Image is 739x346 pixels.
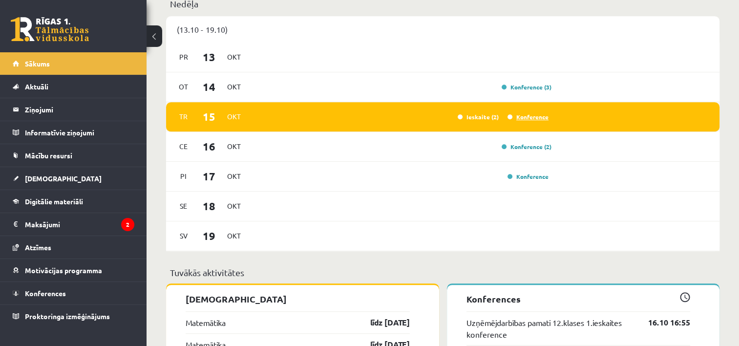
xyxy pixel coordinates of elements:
[502,83,551,91] a: Konference (3)
[173,228,194,243] span: Sv
[13,190,134,213] a: Digitālie materiāli
[194,168,224,184] span: 17
[11,17,89,42] a: Rīgas 1. Tālmācības vidusskola
[13,52,134,75] a: Sākums
[25,243,51,252] span: Atzīmes
[173,169,194,184] span: Pi
[466,292,691,305] p: Konferences
[507,113,549,121] a: Konference
[13,121,134,144] a: Informatīvie ziņojumi
[25,213,134,236] legend: Maksājumi
[173,109,194,124] span: Tr
[186,317,226,328] a: Matemātika
[224,198,244,214] span: Okt
[166,16,719,43] div: (13.10 - 19.10)
[170,266,716,279] p: Tuvākās aktivitātes
[353,317,410,328] a: līdz [DATE]
[502,143,551,151] a: Konference (2)
[121,218,134,231] i: 2
[224,139,244,154] span: Okt
[173,49,194,65] span: Pr
[194,49,224,65] span: 13
[13,259,134,281] a: Motivācijas programma
[224,49,244,65] span: Okt
[173,139,194,154] span: Ce
[194,138,224,154] span: 16
[173,198,194,214] span: Se
[13,305,134,327] a: Proktoringa izmēģinājums
[13,213,134,236] a: Maksājumi2
[633,317,690,328] a: 16.10 16:55
[13,167,134,190] a: [DEMOGRAPHIC_DATA]
[25,98,134,121] legend: Ziņojumi
[194,228,224,244] span: 19
[13,282,134,304] a: Konferences
[25,174,102,183] span: [DEMOGRAPHIC_DATA]
[194,198,224,214] span: 18
[13,144,134,167] a: Mācību resursi
[173,79,194,94] span: Ot
[25,59,50,68] span: Sākums
[458,113,499,121] a: Ieskaite (2)
[25,121,134,144] legend: Informatīvie ziņojumi
[25,151,72,160] span: Mācību resursi
[13,75,134,98] a: Aktuāli
[25,197,83,206] span: Digitālie materiāli
[25,312,110,321] span: Proktoringa izmēģinājums
[466,317,634,340] a: Uzņēmējdarbības pamati 12.klases 1.ieskaites konference
[13,98,134,121] a: Ziņojumi
[25,82,48,91] span: Aktuāli
[194,108,224,125] span: 15
[224,169,244,184] span: Okt
[507,173,549,180] a: Konference
[224,228,244,243] span: Okt
[224,79,244,94] span: Okt
[194,79,224,95] span: 14
[186,292,410,305] p: [DEMOGRAPHIC_DATA]
[25,289,66,298] span: Konferences
[13,236,134,259] a: Atzīmes
[25,266,102,275] span: Motivācijas programma
[224,109,244,124] span: Okt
